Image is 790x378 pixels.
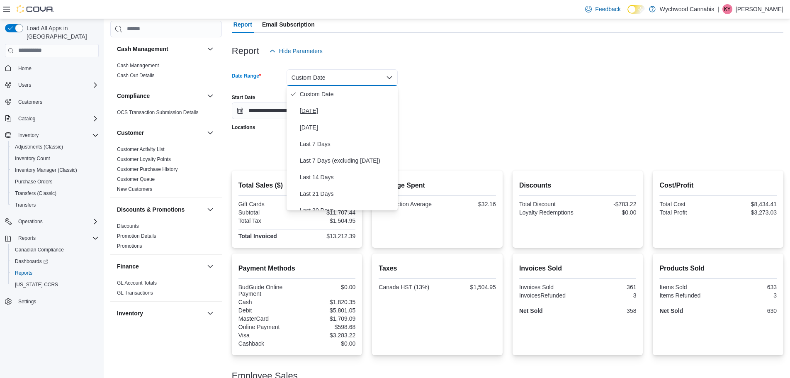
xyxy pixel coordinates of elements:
[15,130,99,140] span: Inventory
[12,256,51,266] a: Dashboards
[579,284,636,290] div: 361
[23,24,99,41] span: Load All Apps in [GEOGRAPHIC_DATA]
[287,69,398,86] button: Custom Date
[659,209,716,216] div: Total Profit
[8,176,102,188] button: Purchase Orders
[8,256,102,267] a: Dashboards
[720,209,777,216] div: $3,273.03
[18,82,31,88] span: Users
[579,307,636,314] div: 358
[299,233,355,239] div: $13,212.39
[15,80,34,90] button: Users
[15,270,32,276] span: Reports
[2,232,102,244] button: Reports
[18,298,36,305] span: Settings
[205,91,215,101] button: Compliance
[238,324,295,330] div: Online Payment
[117,156,171,163] span: Customer Loyalty Points
[117,146,165,153] span: Customer Activity List
[299,284,355,290] div: $0.00
[15,190,56,197] span: Transfers (Classic)
[299,332,355,339] div: $3,283.22
[300,122,394,132] span: [DATE]
[232,124,255,131] label: Locations
[18,235,36,241] span: Reports
[238,315,295,322] div: MasterCard
[2,79,102,91] button: Users
[519,292,576,299] div: InvoicesRefunded
[15,144,63,150] span: Adjustments (Classic)
[15,97,46,107] a: Customers
[8,279,102,290] button: [US_STATE] CCRS
[15,178,53,185] span: Purchase Orders
[15,167,77,173] span: Inventory Manager (Classic)
[117,176,155,183] span: Customer Queue
[117,129,144,137] h3: Customer
[8,164,102,176] button: Inventory Manager (Classic)
[238,340,295,347] div: Cashback
[12,280,61,290] a: [US_STATE] CCRS
[18,218,43,225] span: Operations
[717,4,719,14] p: |
[8,141,102,153] button: Adjustments (Classic)
[110,61,222,84] div: Cash Management
[117,223,139,229] a: Discounts
[8,199,102,211] button: Transfers
[300,156,394,166] span: Last 7 Days (excluding [DATE])
[117,45,168,53] h3: Cash Management
[300,205,394,215] span: Last 30 Days
[117,72,155,79] span: Cash Out Details
[12,165,99,175] span: Inventory Manager (Classic)
[232,73,261,79] label: Date Range
[205,308,215,318] button: Inventory
[8,244,102,256] button: Canadian Compliance
[117,205,185,214] h3: Discounts & Promotions
[15,63,99,73] span: Home
[238,180,356,190] h2: Total Sales ($)
[582,1,624,17] a: Feedback
[299,340,355,347] div: $0.00
[519,209,576,216] div: Loyalty Redemptions
[117,280,157,286] span: GL Account Totals
[15,296,99,307] span: Settings
[300,189,394,199] span: Last 21 Days
[519,263,637,273] h2: Invoices Sold
[12,177,56,187] a: Purchase Orders
[117,63,159,68] a: Cash Management
[579,292,636,299] div: 3
[2,62,102,74] button: Home
[232,102,311,119] input: Press the down key to open a popover containing a calendar.
[720,292,777,299] div: 3
[12,154,99,163] span: Inventory Count
[579,209,636,216] div: $0.00
[205,205,215,215] button: Discounts & Promotions
[2,96,102,108] button: Customers
[117,262,139,271] h3: Finance
[12,165,80,175] a: Inventory Manager (Classic)
[233,16,252,33] span: Report
[299,315,355,322] div: $1,709.09
[12,142,99,152] span: Adjustments (Classic)
[15,233,99,243] span: Reports
[117,243,142,249] a: Promotions
[15,97,99,107] span: Customers
[299,209,355,216] div: $11,707.44
[300,139,394,149] span: Last 7 Days
[8,153,102,164] button: Inventory Count
[117,290,153,296] a: GL Transactions
[720,284,777,290] div: 633
[15,217,99,227] span: Operations
[12,245,67,255] a: Canadian Compliance
[12,200,39,210] a: Transfers
[379,284,435,290] div: Canada HST (13%)
[299,217,355,224] div: $1,504.95
[2,216,102,227] button: Operations
[117,309,143,317] h3: Inventory
[519,307,543,314] strong: Net Sold
[238,209,295,216] div: Subtotal
[117,166,178,173] span: Customer Purchase History
[736,4,783,14] p: [PERSON_NAME]
[300,89,394,99] span: Custom Date
[117,45,204,53] button: Cash Management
